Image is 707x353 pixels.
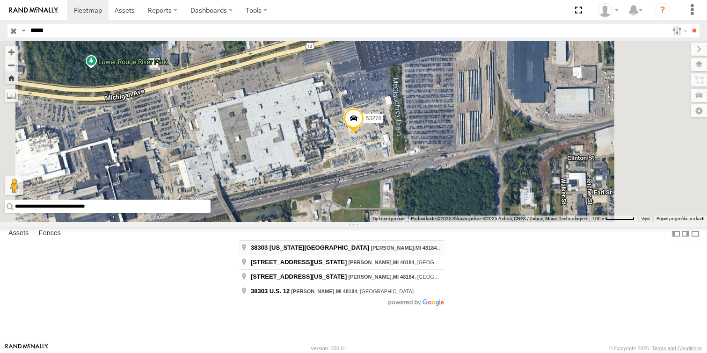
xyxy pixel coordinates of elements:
[671,227,681,240] label: Dock Summary Table to the Left
[20,24,27,37] label: Search Query
[348,259,391,265] span: [PERSON_NAME]
[393,274,399,280] span: MI
[681,227,690,240] label: Dock Summary Table to the Right
[5,344,48,353] a: Visit our Website
[348,274,391,280] span: [PERSON_NAME]
[5,46,18,58] button: Zoom in
[609,346,702,351] div: © Copyright 2025 -
[5,58,18,72] button: Zoom out
[592,216,606,221] span: 100 m
[251,259,347,266] span: [STREET_ADDRESS][US_STATE]
[655,3,670,18] i: ?
[400,259,415,265] span: 48184
[335,288,341,294] span: MI
[411,216,587,221] span: Podaci karte ©2025 Slikovni prikaz ©2025 Airbus, CNES / Airbus, Maxar Technologies
[251,244,268,251] span: 38303
[393,259,399,265] span: MI
[656,216,704,221] a: Prijavi pogrešku na karti
[5,72,18,84] button: Zoom Home
[365,115,381,121] span: 53278
[5,89,18,102] label: Measure
[251,273,347,280] span: [STREET_ADDRESS][US_STATE]
[371,245,493,251] span: , , [GEOGRAPHIC_DATA]
[9,7,58,14] img: rand-logo.svg
[343,288,357,294] span: 48184
[641,217,649,221] a: Uvjeti
[348,274,471,280] span: , , [GEOGRAPHIC_DATA]
[691,227,700,240] label: Hide Summary Table
[34,227,66,240] label: Fences
[372,216,405,222] button: Tipkovni prečaci
[291,288,334,294] span: [PERSON_NAME]
[371,245,414,251] span: [PERSON_NAME]
[652,346,702,351] a: Terms and Conditions
[4,227,33,240] label: Assets
[311,346,346,351] div: Version: 305.01
[400,274,415,280] span: 48184
[291,288,414,294] span: , , [GEOGRAPHIC_DATA]
[595,3,622,17] div: Miky Transport
[590,216,637,222] button: Mjerilo karte: 100 m naprema 57 piksela
[5,176,23,195] button: Povucite Pegmana na kartu da biste otvorili Street View
[415,245,421,251] span: MI
[270,244,370,251] span: [US_STATE][GEOGRAPHIC_DATA]
[669,24,689,37] label: Search Filter Options
[251,288,290,295] span: 38303 U.S. 12
[691,104,707,117] label: Map Settings
[423,245,442,251] span: 48184
[348,259,471,265] span: , , [GEOGRAPHIC_DATA]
